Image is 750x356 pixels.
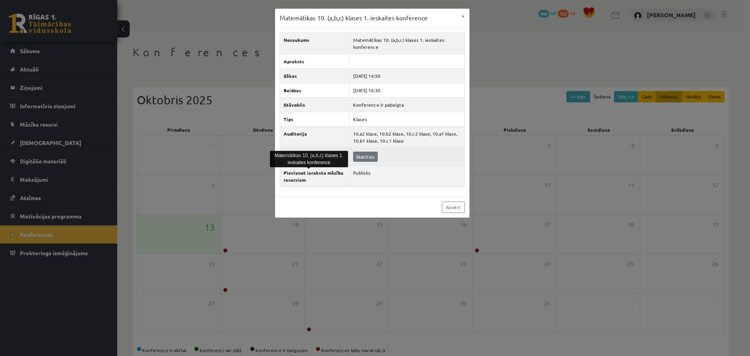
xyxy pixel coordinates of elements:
a: Skatīties [353,152,378,162]
td: Konference ir pabeigta [349,97,464,112]
td: 10.a2 klase, 10.b2 klase, 10.c2 klase, 10.a1 klase, 10.b1 klase, 10.c1 klase [349,126,464,148]
th: Apraksts [280,54,349,68]
a: Aizvērt [442,202,465,213]
th: Tips [280,112,349,126]
h3: Matemātikas 10. (a,b,c) klases 1. ieskaites konference [280,13,428,23]
th: Beidzas [280,83,349,97]
th: Pievienot ierakstu mācību resursiem [280,165,349,187]
td: [DATE] 16:30 [349,83,464,97]
th: Nosaukums [280,32,349,54]
td: Matemātikas 10. (a,b,c) klases 1. ieskaites konference [349,32,464,54]
button: × [457,9,470,23]
td: Publisks [349,165,464,187]
td: [DATE] 14:50 [349,68,464,83]
div: Matemātikas 10. (a,b,c) klases 1. ieskaites konference [270,151,348,167]
th: Stāvoklis [280,97,349,112]
th: Konferences ieraksts [280,148,349,165]
th: Sākas [280,68,349,83]
th: Auditorija [280,126,349,148]
td: Klases [349,112,464,126]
